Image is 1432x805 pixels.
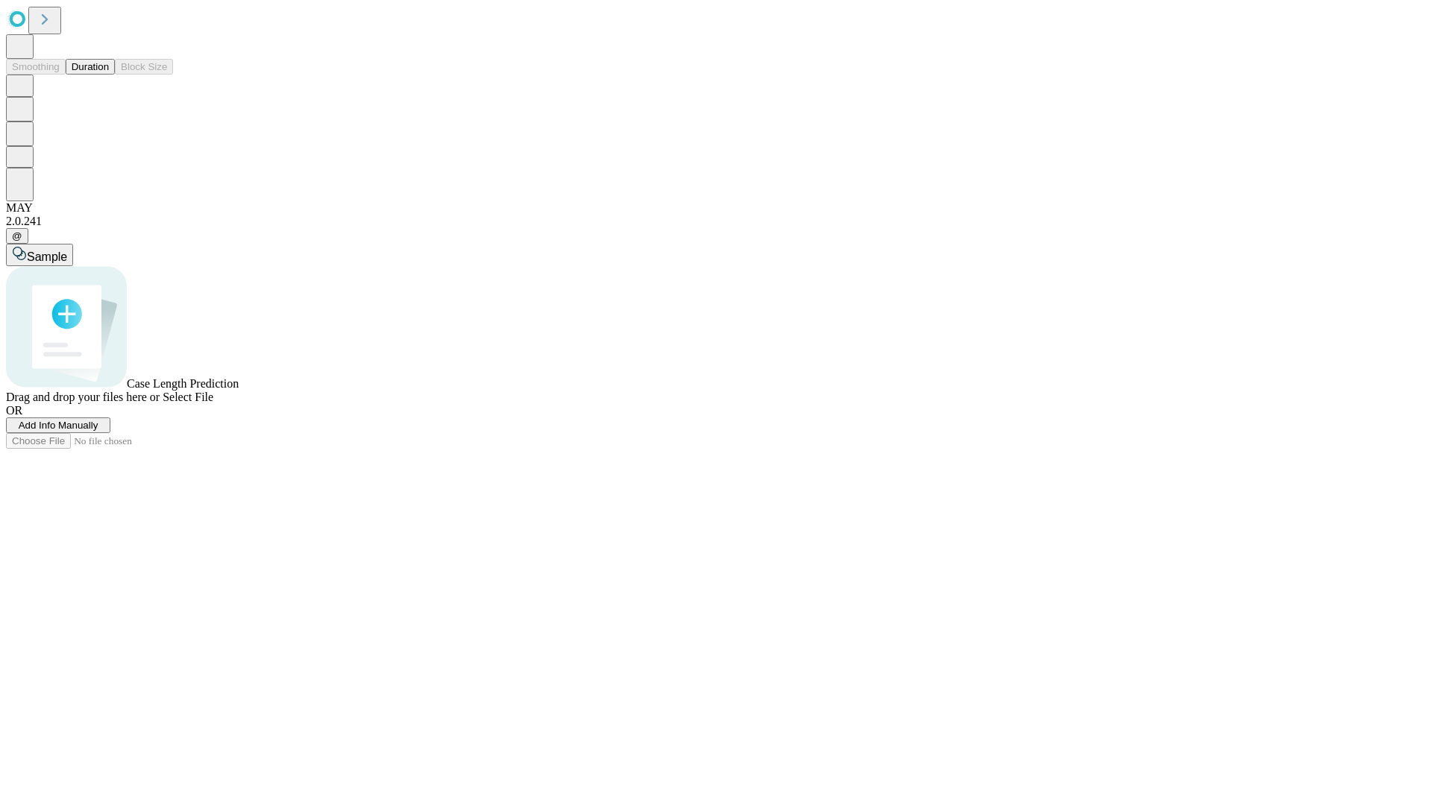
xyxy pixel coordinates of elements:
[19,420,98,431] span: Add Info Manually
[6,215,1426,228] div: 2.0.241
[6,201,1426,215] div: MAY
[163,391,213,403] span: Select File
[6,391,160,403] span: Drag and drop your files here or
[6,404,22,417] span: OR
[12,230,22,241] span: @
[66,59,115,75] button: Duration
[6,244,73,266] button: Sample
[6,228,28,244] button: @
[6,59,66,75] button: Smoothing
[127,377,239,390] span: Case Length Prediction
[6,417,110,433] button: Add Info Manually
[27,250,67,263] span: Sample
[115,59,173,75] button: Block Size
